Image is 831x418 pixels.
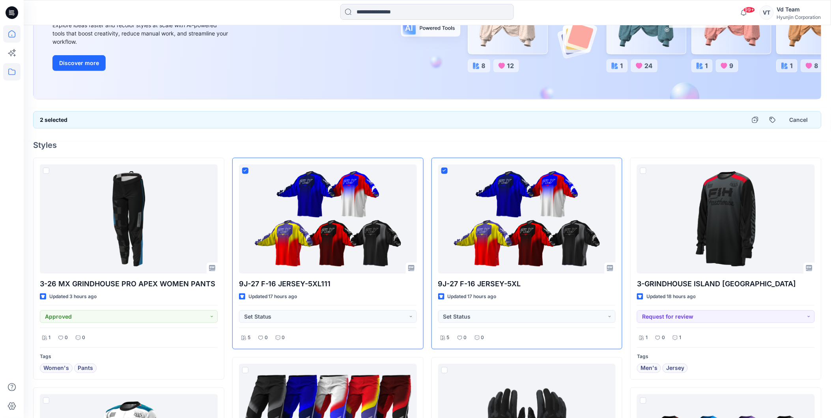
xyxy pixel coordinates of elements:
[447,334,450,342] p: 5
[481,334,484,342] p: 0
[239,278,417,289] p: 9J-27 F-16 JERSEY-5XL111
[448,293,497,301] p: Updated 17 hours ago
[760,6,774,20] div: VT
[637,278,815,289] p: 3-GRINDHOUSE ISLAND [GEOGRAPHIC_DATA]
[282,334,285,342] p: 0
[52,55,230,71] a: Discover more
[40,115,67,125] h6: 2 selected
[40,353,218,361] p: Tags
[646,334,648,342] p: 1
[248,293,297,301] p: Updated 17 hours ago
[33,140,822,150] h4: Styles
[438,278,616,289] p: 9J-27 F-16 JERSEY-5XL
[43,364,69,373] span: Women's
[783,113,815,127] button: Cancel
[777,5,821,14] div: Vd Team
[49,334,50,342] p: 1
[78,364,93,373] span: Pants
[265,334,268,342] p: 0
[49,293,97,301] p: Updated 3 hours ago
[743,7,755,13] span: 99+
[679,334,681,342] p: 1
[666,364,684,373] span: Jersey
[248,334,250,342] p: 5
[65,334,68,342] p: 0
[641,364,657,373] span: Men's
[82,334,85,342] p: 0
[777,14,821,20] div: Hyunjin Corporation
[662,334,665,342] p: 0
[40,278,218,289] p: 3-26 MX GRINDHOUSE PRO APEX WOMEN PANTS
[464,334,467,342] p: 0
[52,21,230,46] div: Explore ideas faster and recolor styles at scale with AI-powered tools that boost creativity, red...
[646,293,696,301] p: Updated 18 hours ago
[637,353,815,361] p: Tags
[52,55,106,71] button: Discover more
